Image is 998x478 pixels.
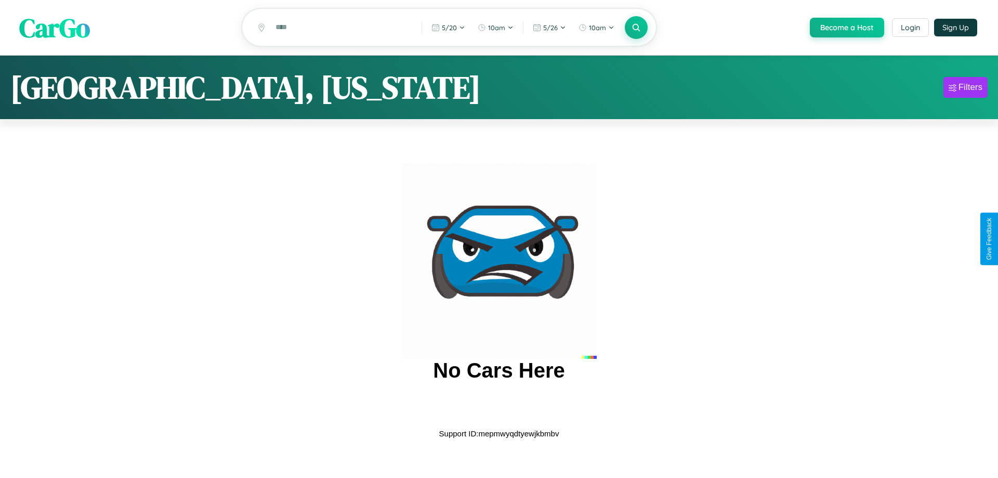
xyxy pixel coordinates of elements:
button: 10am [573,19,620,36]
span: 10am [488,23,505,32]
div: Give Feedback [986,218,993,260]
div: Filters [958,82,982,93]
h2: No Cars Here [433,359,564,382]
button: 10am [472,19,519,36]
button: Sign Up [934,19,977,36]
p: Support ID: mepmwyqdtyewjkbmbv [439,427,559,441]
button: 5/26 [528,19,571,36]
span: 5 / 26 [543,23,558,32]
button: 5/20 [426,19,470,36]
span: 10am [589,23,606,32]
button: Become a Host [810,18,884,37]
span: CarGo [19,9,90,45]
h1: [GEOGRAPHIC_DATA], [US_STATE] [10,66,481,109]
img: car [401,163,597,359]
button: Filters [943,77,988,98]
span: 5 / 20 [442,23,457,32]
button: Login [892,18,929,37]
